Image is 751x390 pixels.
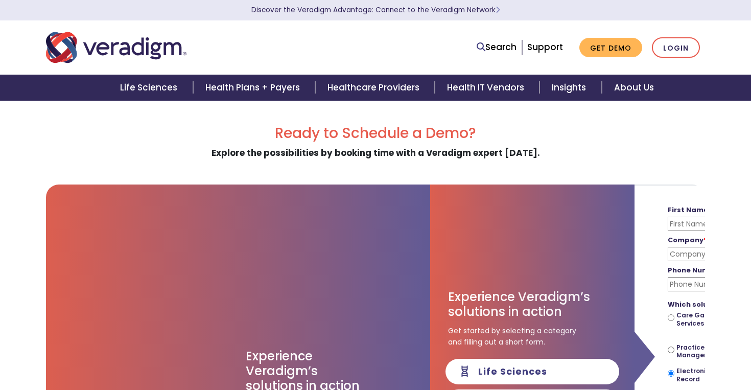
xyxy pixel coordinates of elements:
strong: First Name [668,205,712,215]
a: Life Sciences [108,75,193,101]
strong: Company [668,235,707,245]
a: Search [477,40,517,54]
span: Get started by selecting a category and filling out a short form. [448,325,576,348]
label: Care Gap Closure Services [676,311,745,327]
img: Veradigm logo [46,31,186,64]
label: Practice Management [676,343,745,359]
a: Discover the Veradigm Advantage: Connect to the Veradigm NetworkLearn More [251,5,500,15]
a: Health IT Vendors [435,75,539,101]
a: Health Plans + Payers [193,75,315,101]
a: About Us [602,75,666,101]
span: Learn More [496,5,500,15]
strong: Explore the possibilities by booking time with a Veradigm expert [DATE]. [212,147,540,159]
h3: Experience Veradigm’s solutions in action [448,290,617,319]
label: Electronic Health Record [676,367,745,383]
h2: Ready to Schedule a Demo? [46,125,705,142]
a: Insights [539,75,601,101]
strong: Phone Number [668,265,725,275]
a: Login [652,37,700,58]
a: Support [527,41,563,53]
a: Healthcare Providers [315,75,435,101]
a: Get Demo [579,38,642,58]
